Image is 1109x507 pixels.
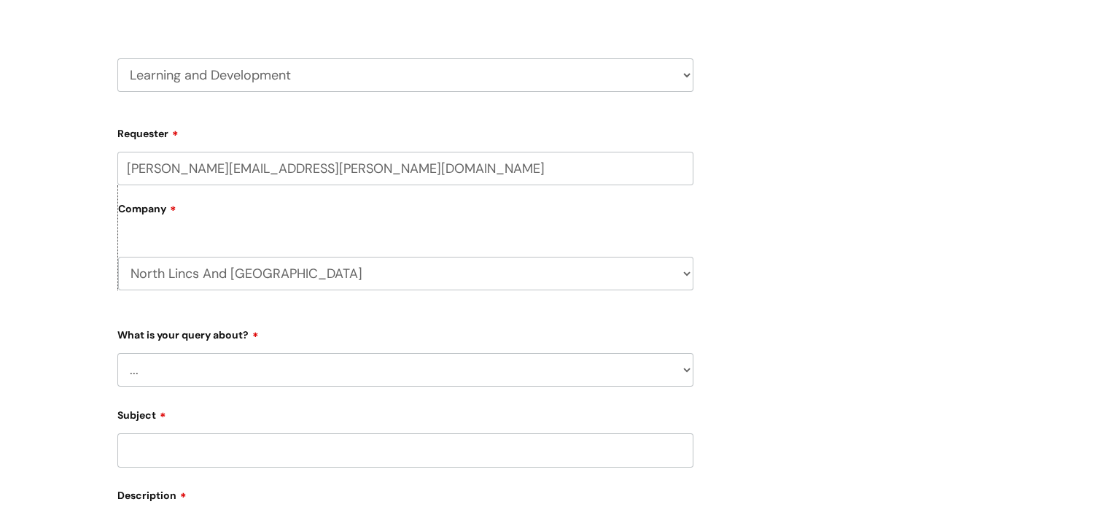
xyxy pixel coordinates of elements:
label: Company [118,198,693,231]
label: Description [117,484,693,502]
label: Subject [117,404,693,422]
label: What is your query about? [117,324,693,341]
label: Requester [117,123,693,140]
input: Email [117,152,693,185]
